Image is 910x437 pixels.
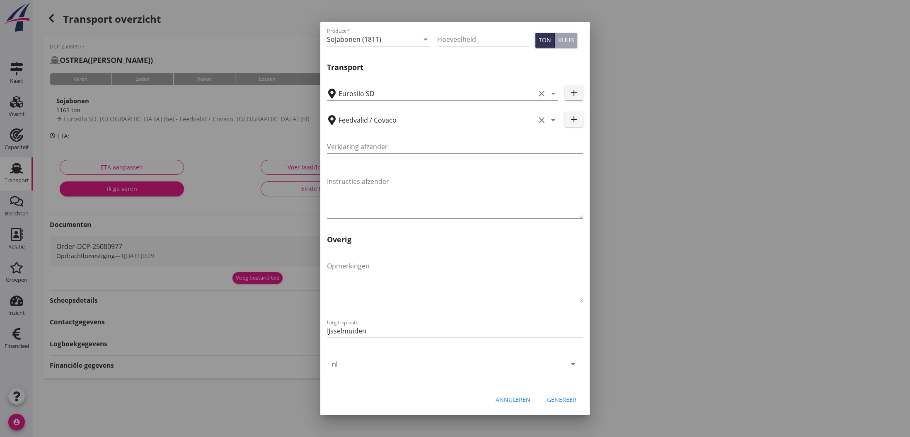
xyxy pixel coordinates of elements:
[421,34,431,44] i: arrow_drop_down
[569,88,579,98] i: add
[327,259,583,303] textarea: Opmerkingen
[558,36,574,44] div: kuub
[569,114,579,124] i: add
[339,87,535,100] input: Laadplaats
[327,175,583,218] textarea: Instructies afzender
[327,140,583,153] input: Verklaring afzender
[332,360,338,368] div: nl
[537,115,547,125] i: clear
[548,115,558,125] i: arrow_drop_down
[327,234,583,245] h2: Overig
[327,33,419,46] input: Product *
[327,62,583,73] h2: Transport
[489,392,537,407] button: Annuleren
[547,395,576,404] div: Genereer
[496,395,530,404] div: Annuleren
[548,89,558,99] i: arrow_drop_down
[555,33,577,48] button: kuub
[437,33,529,46] input: Hoeveelheid
[327,324,583,338] input: Uitgifteplaats
[568,359,578,369] i: arrow_drop_down
[535,33,555,48] button: ton
[339,113,535,127] input: Losplaats
[539,36,551,44] div: ton
[540,392,583,407] button: Genereer
[537,89,547,99] i: clear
